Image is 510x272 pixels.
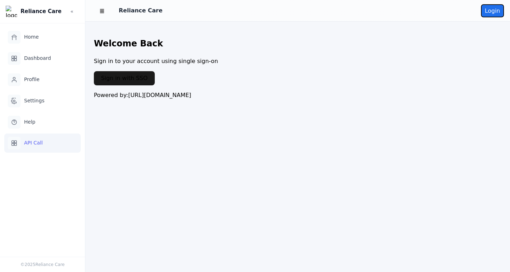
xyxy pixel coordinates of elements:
[94,71,155,85] button: Sign in with SSO
[24,97,44,104] span: Settings
[119,6,163,15] div: Reliance Care
[64,6,79,17] button: Toggle sidebar
[21,262,65,267] span: © 2025 Reliance Care
[24,55,51,62] span: Dashboard
[4,70,81,89] a: Profile
[6,6,17,17] img: logo
[94,57,501,66] p: Sign in to your account using single sign-on
[24,139,43,147] span: API Call
[4,113,81,132] a: Help
[24,118,35,126] span: Help
[24,76,40,83] span: Profile
[94,37,501,50] h2: Welcome Back
[24,33,39,41] span: Home
[4,134,81,153] a: API Call
[92,3,112,18] button: Toggle sidebar
[4,49,81,68] a: Dashboard
[4,91,81,110] a: Settings
[481,5,504,17] button: Login
[94,91,501,100] p: Powered by: [URL][DOMAIN_NAME]
[4,28,81,47] a: Home
[21,7,62,16] div: Reliance Care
